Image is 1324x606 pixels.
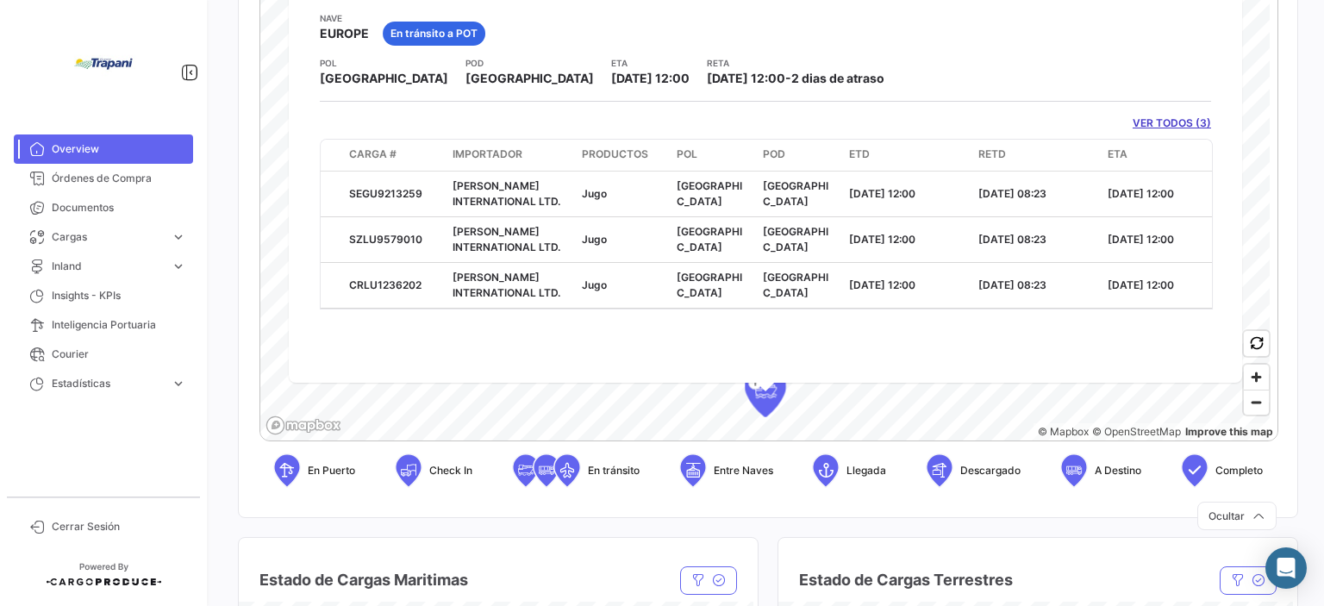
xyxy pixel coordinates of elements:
[582,233,607,246] span: Jugo
[588,463,640,478] span: En tránsito
[52,376,164,391] span: Estadísticas
[582,278,607,291] span: Jugo
[1244,390,1269,415] button: Zoom out
[308,463,355,478] span: En Puerto
[849,278,915,291] span: [DATE] 12:00
[1215,463,1263,478] span: Completo
[14,193,193,222] a: Documentos
[14,310,193,340] a: Inteligencia Portuaria
[52,200,186,216] span: Documentos
[1133,116,1211,131] a: VER TODOS (3)
[342,140,446,171] datatable-header-cell: Carga #
[707,56,884,70] app-card-info-title: RETA
[1244,365,1269,390] button: Zoom in
[60,21,147,107] img: bd005829-9598-4431-b544-4b06bbcd40b2.jpg
[677,147,697,162] span: POL
[1108,278,1174,291] span: [DATE] 12:00
[842,140,971,171] datatable-header-cell: ETD
[677,225,742,253] span: [GEOGRAPHIC_DATA]
[52,347,186,362] span: Courier
[1095,463,1141,478] span: A Destino
[677,179,742,208] span: [GEOGRAPHIC_DATA]
[1197,502,1277,530] button: Ocultar
[745,365,786,417] div: Map marker
[265,415,341,435] a: Mapbox logo
[978,278,1046,291] span: [DATE] 08:23
[1108,187,1174,200] span: [DATE] 12:00
[429,463,472,478] span: Check In
[14,340,193,369] a: Courier
[785,71,791,85] span: -
[582,187,607,200] span: Jugo
[670,140,756,171] datatable-header-cell: POL
[575,140,670,171] datatable-header-cell: Productos
[320,11,369,25] app-card-info-title: Nave
[320,25,369,42] span: EUROPE
[349,147,397,162] span: Carga #
[763,225,828,253] span: [GEOGRAPHIC_DATA]
[349,232,439,247] div: SZLU9579010
[791,71,884,85] span: 2 dias de atraso
[763,271,828,299] span: [GEOGRAPHIC_DATA]
[677,271,742,299] span: [GEOGRAPHIC_DATA]
[14,164,193,193] a: Órdenes de Compra
[1108,233,1174,246] span: [DATE] 12:00
[52,288,186,303] span: Insights - KPIs
[171,229,186,245] span: expand_more
[14,281,193,310] a: Insights - KPIs
[446,140,575,171] datatable-header-cell: Importador
[707,71,785,85] span: [DATE] 12:00
[349,278,439,293] div: CRLU1236202
[1244,390,1269,415] span: Zoom out
[849,187,915,200] span: [DATE] 12:00
[763,147,785,162] span: POD
[52,171,186,186] span: Órdenes de Compra
[846,463,886,478] span: Llegada
[1038,425,1089,438] a: Mapbox
[349,186,439,202] div: SEGU9213259
[453,271,560,299] span: [PERSON_NAME] INTERNATIONAL LTD.
[171,376,186,391] span: expand_more
[978,147,1006,162] span: RETD
[171,259,186,274] span: expand_more
[320,56,448,70] app-card-info-title: POL
[465,56,594,70] app-card-info-title: POD
[714,463,773,478] span: Entre Naves
[52,519,186,534] span: Cerrar Sesión
[756,140,842,171] datatable-header-cell: POD
[763,179,828,208] span: [GEOGRAPHIC_DATA]
[52,317,186,333] span: Inteligencia Portuaria
[849,233,915,246] span: [DATE] 12:00
[1092,425,1181,438] a: OpenStreetMap
[320,70,448,87] span: [GEOGRAPHIC_DATA]
[390,26,478,41] span: En tránsito a POT
[799,568,1013,592] h4: Estado de Cargas Terrestres
[52,141,186,157] span: Overview
[52,259,164,274] span: Inland
[582,147,648,162] span: Productos
[978,233,1046,246] span: [DATE] 08:23
[978,187,1046,200] span: [DATE] 08:23
[971,140,1101,171] datatable-header-cell: RETD
[960,463,1021,478] span: Descargado
[849,147,870,162] span: ETD
[611,71,690,85] span: [DATE] 12:00
[1101,140,1230,171] datatable-header-cell: ETA
[453,225,560,253] span: [PERSON_NAME] INTERNATIONAL LTD.
[1108,147,1127,162] span: ETA
[52,229,164,245] span: Cargas
[611,56,690,70] app-card-info-title: ETA
[14,134,193,164] a: Overview
[465,70,594,87] span: [GEOGRAPHIC_DATA]
[1185,425,1273,438] a: Map feedback
[1265,547,1307,589] div: Abrir Intercom Messenger
[453,179,560,208] span: [PERSON_NAME] INTERNATIONAL LTD.
[259,568,468,592] h4: Estado de Cargas Maritimas
[453,147,522,162] span: Importador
